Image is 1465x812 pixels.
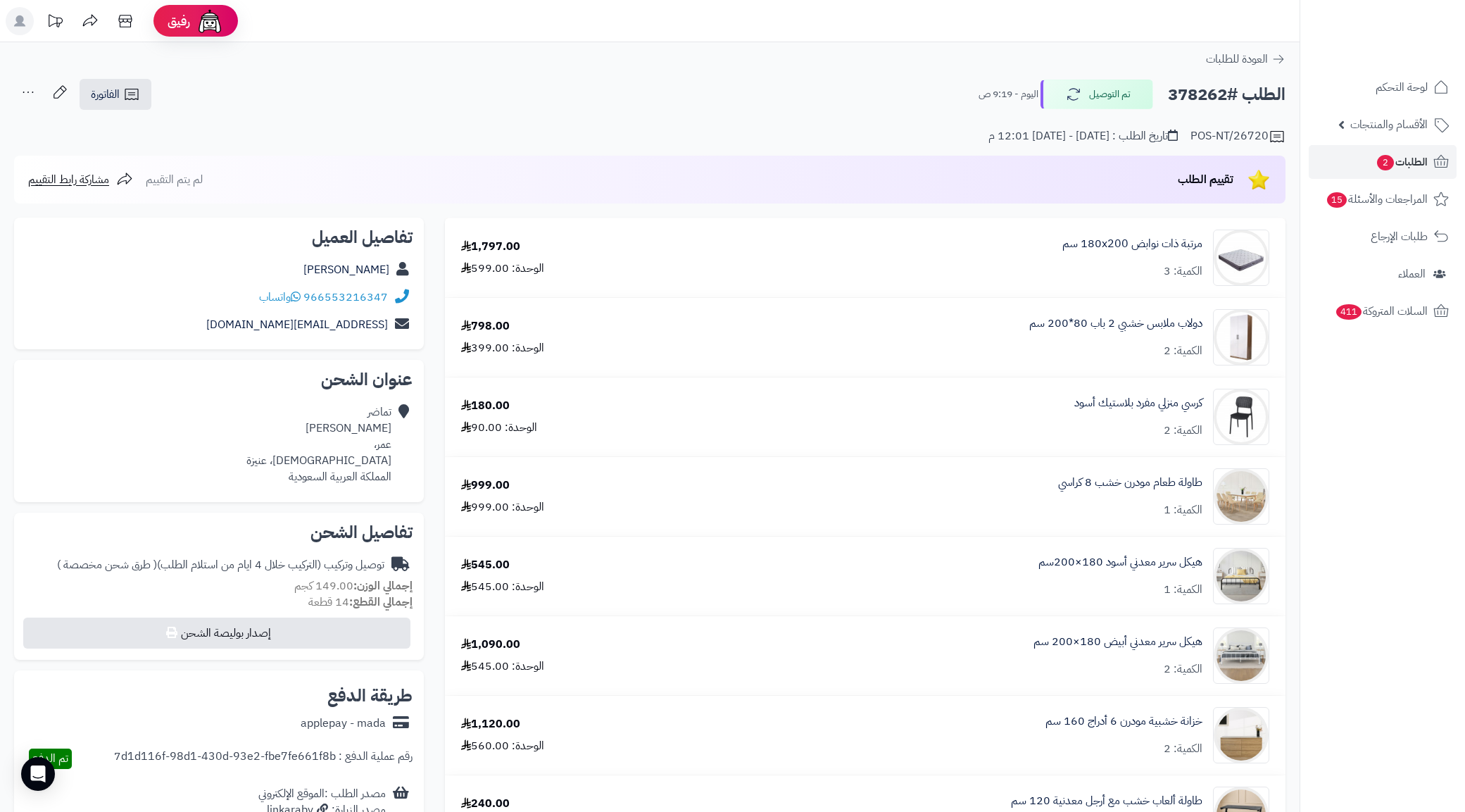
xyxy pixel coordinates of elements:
img: 1754548507-110101050033-90x90.jpg [1214,548,1269,604]
img: 1695657339-3643567374576-90x90.jpg [1214,309,1269,366]
button: تم التوصيل [1040,80,1153,109]
span: 411 [1335,304,1362,320]
img: 1752668496-1-90x90.jpg [1214,468,1269,525]
a: خزانة خشبية مودرن 6 أدراج 160 سم [1045,713,1202,730]
a: السلات المتروكة411 [1309,294,1457,328]
a: الطلبات2 [1309,145,1457,179]
span: العودة للطلبات [1206,51,1268,68]
div: الوحدة: 560.00 [461,738,544,754]
a: مشاركة رابط التقييم [28,171,133,188]
div: الكمية: 2 [1164,741,1202,757]
a: الفاتورة [80,79,151,110]
div: 545.00 [461,557,510,573]
a: العودة للطلبات [1206,51,1285,68]
img: 1755517459-110101050032-90x90.jpg [1214,627,1269,684]
small: 14 قطعة [308,594,413,611]
h2: تفاصيل الشحن [25,524,413,541]
strong: إجمالي الوزن: [353,577,413,594]
span: الفاتورة [91,86,120,103]
div: applepay - mada [301,716,386,732]
h2: عنوان الشحن [25,371,413,388]
a: طلبات الإرجاع [1309,220,1457,254]
span: الأقسام والمنتجات [1350,115,1428,135]
a: 966553216347 [303,289,388,306]
a: واتساب [259,289,301,306]
div: الكمية: 2 [1164,423,1202,439]
div: POS-NT/26720 [1190,128,1285,145]
div: الكمية: 1 [1164,502,1202,518]
div: 798.00 [461,318,510,335]
span: السلات المتروكة [1335,301,1428,321]
div: 1,090.00 [461,637,520,653]
div: الوحدة: 999.00 [461,499,544,516]
span: 15 [1326,192,1347,208]
a: [PERSON_NAME] [303,261,389,278]
div: الوحدة: 545.00 [461,658,544,675]
span: ( طرق شحن مخصصة ) [57,556,157,573]
div: الوحدة: 399.00 [461,340,544,356]
a: المراجعات والأسئلة15 [1309,182,1457,216]
a: هيكل سرير معدني أبيض 180×200 سم [1033,634,1202,650]
img: 1728835097-110102090186-90x90.jpg [1214,389,1269,445]
a: دولاب ملابس خشبي 2 باب 80*200 سم [1029,316,1202,332]
span: تقييم الطلب [1178,171,1233,188]
div: تاريخ الطلب : [DATE] - [DATE] 12:01 م [988,128,1178,144]
span: لم يتم التقييم [146,171,203,188]
span: رفيق [168,13,190,30]
span: تم الدفع [32,750,68,767]
div: الكمية: 3 [1164,263,1202,280]
span: العملاء [1398,264,1426,284]
div: الكمية: 1 [1164,582,1202,598]
small: اليوم - 9:19 ص [979,87,1038,101]
h2: تفاصيل العميل [25,229,413,246]
img: logo-2.png [1369,11,1452,40]
img: 1757487676-1-90x90.jpg [1214,707,1269,763]
strong: إجمالي القطع: [349,594,413,611]
div: تماضر [PERSON_NAME] عمر، [DEMOGRAPHIC_DATA]، عنيزة المملكة العربية السعودية [246,404,391,485]
button: إصدار بوليصة الشحن [23,618,410,649]
h2: الطلب #378262 [1168,80,1285,109]
a: تحديثات المنصة [37,7,73,39]
span: 2 [1376,154,1394,170]
div: الوحدة: 545.00 [461,579,544,595]
div: 240.00 [461,796,510,812]
a: العملاء [1309,257,1457,291]
div: الوحدة: 90.00 [461,420,537,436]
a: مرتبة ذات نوابض 180x200 سم [1062,236,1202,252]
img: ai-face.png [196,7,224,35]
div: Open Intercom Messenger [21,757,55,791]
a: هيكل سرير معدني أسود 180×200سم [1038,554,1202,570]
div: الكمية: 2 [1164,343,1202,359]
span: المراجعات والأسئلة [1326,189,1428,209]
h2: طريقة الدفع [327,687,413,704]
div: رقم عملية الدفع : 7d1d116f-98d1-430d-93e2-fbe7fe661f8b [114,749,413,769]
small: 149.00 كجم [294,577,413,594]
img: 1702708315-RS-09-90x90.jpg [1214,230,1269,286]
div: الوحدة: 599.00 [461,261,544,277]
a: لوحة التحكم [1309,70,1457,104]
span: مشاركة رابط التقييم [28,171,109,188]
div: 1,797.00 [461,239,520,255]
div: 180.00 [461,398,510,414]
div: 1,120.00 [461,716,520,732]
div: 999.00 [461,477,510,494]
a: [EMAIL_ADDRESS][DOMAIN_NAME] [206,316,388,333]
div: الكمية: 2 [1164,661,1202,677]
a: طاولة ألعاب خشب مع أرجل معدنية 120 سم [1011,793,1202,809]
span: لوحة التحكم [1376,77,1428,97]
span: الطلبات [1376,152,1428,172]
span: طلبات الإرجاع [1371,227,1428,246]
a: كرسي منزلي مفرد بلاستيك أسود [1074,395,1202,411]
a: طاولة طعام مودرن خشب 8 كراسي [1058,475,1202,491]
div: توصيل وتركيب (التركيب خلال 4 ايام من استلام الطلب) [57,557,384,573]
